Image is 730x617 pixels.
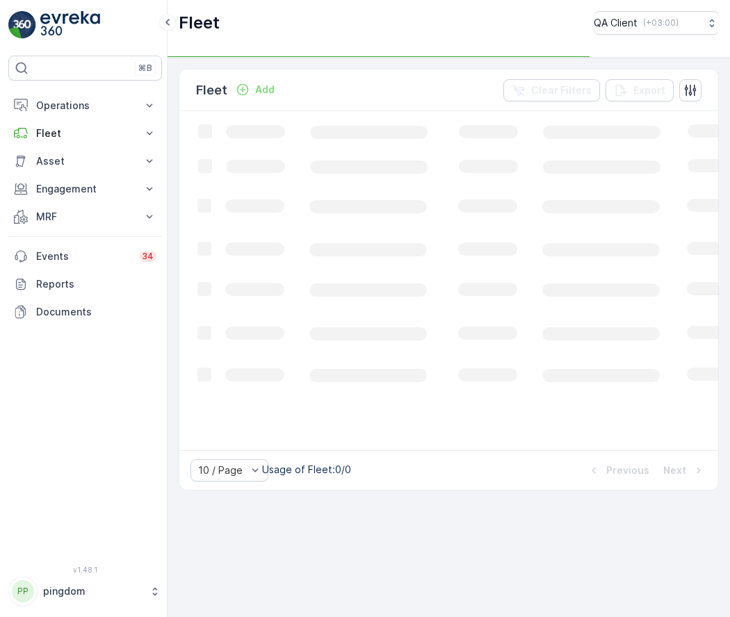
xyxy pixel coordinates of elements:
[255,83,275,97] p: Add
[36,210,134,224] p: MRF
[179,12,220,34] p: Fleet
[8,242,162,270] a: Events34
[503,79,600,101] button: Clear Filters
[36,277,156,291] p: Reports
[12,580,34,602] div: PP
[36,305,156,319] p: Documents
[43,584,143,598] p: pingdom
[8,11,36,39] img: logo
[196,81,227,100] p: Fleet
[8,577,162,606] button: PPpingdom
[633,83,665,97] p: Export
[8,92,162,120] button: Operations
[606,463,649,477] p: Previous
[8,298,162,326] a: Documents
[36,249,131,263] p: Events
[262,463,351,477] p: Usage of Fleet : 0/0
[643,17,679,28] p: ( +03:00 )
[36,99,134,113] p: Operations
[230,81,280,98] button: Add
[36,126,134,140] p: Fleet
[663,463,686,477] p: Next
[8,270,162,298] a: Reports
[606,79,674,101] button: Export
[142,251,154,262] p: 34
[40,11,100,39] img: logo_light-DOdMpM7g.png
[585,462,651,479] button: Previous
[8,175,162,203] button: Engagement
[36,182,134,196] p: Engagement
[8,566,162,574] span: v 1.48.1
[594,16,638,30] p: QA Client
[594,11,719,35] button: QA Client(+03:00)
[138,63,152,74] p: ⌘B
[662,462,707,479] button: Next
[8,120,162,147] button: Fleet
[8,147,162,175] button: Asset
[531,83,592,97] p: Clear Filters
[36,154,134,168] p: Asset
[8,203,162,231] button: MRF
